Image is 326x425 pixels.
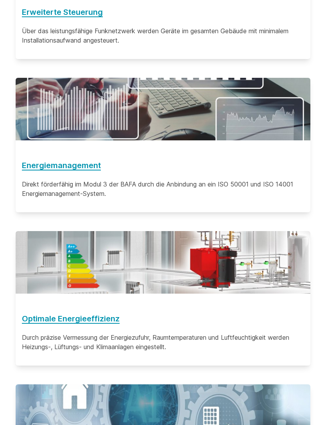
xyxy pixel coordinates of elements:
[22,160,304,172] a: Energiemanagement
[22,27,304,45] p: Über das leistungsfähige Funknetzwerk werden Geräte im gesamten Gebäude mit minimalem Installatio...
[22,313,304,325] a: Optimale Energieeffizienz
[16,231,310,294] img: Optimale Energieeffizienz
[22,333,304,352] p: Durch präzise Vermessung der Energiezufuhr, Raumtemperaturen und Luftfeuchtigkeit werden Heizungs...
[22,180,304,199] p: Direkt förderfähig im Modul 3 der BAFA durch die Anbindung an ein ISO 50001 und ISO 14001 Energie...
[22,6,304,19] a: Erweiterte Steuerung
[16,78,310,141] img: Energiemanagement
